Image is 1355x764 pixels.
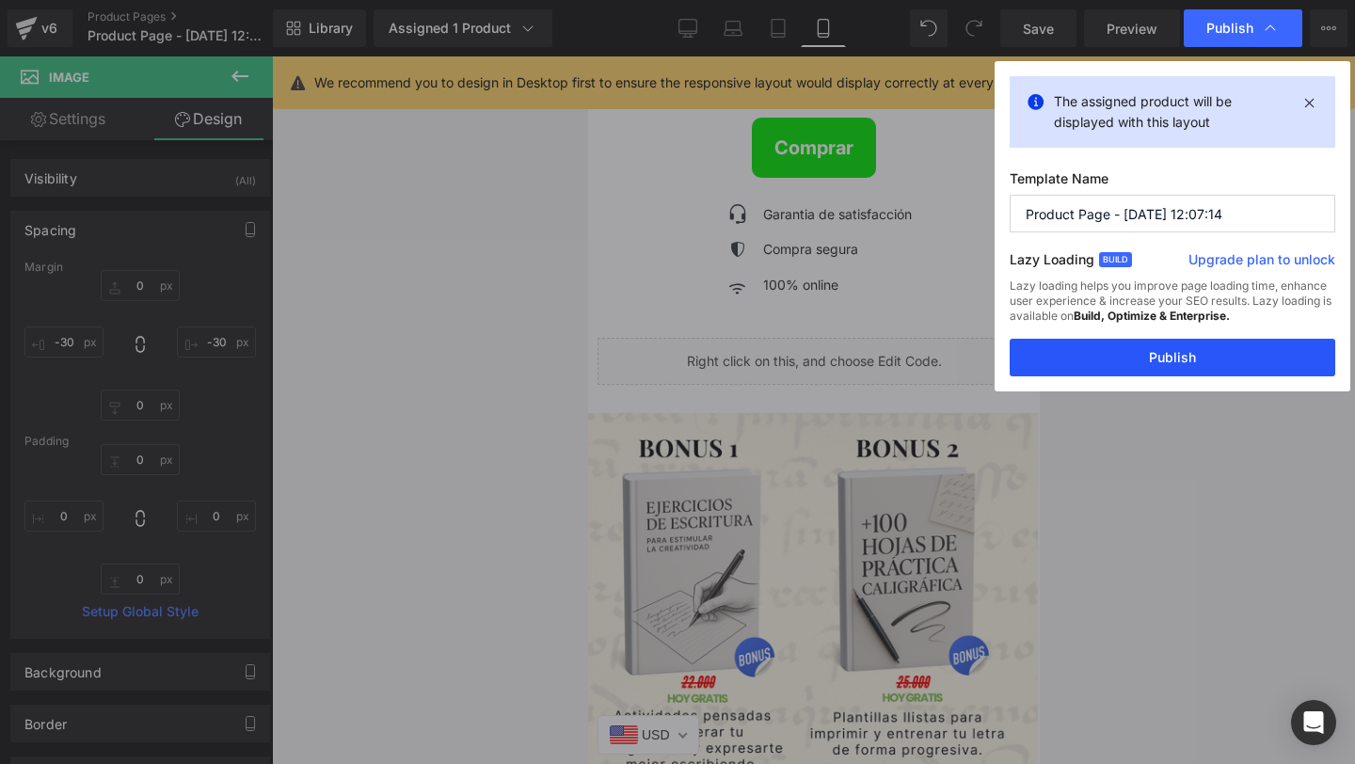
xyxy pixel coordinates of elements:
[175,218,324,239] p: 100% online
[1099,252,1132,267] span: Build
[175,148,324,168] p: Garantia de satisfacción
[54,671,82,686] span: USD
[228,17,349,52] span: $13.90 USD
[1291,700,1336,745] div: Open Intercom Messenger
[164,61,288,121] button: Comprar
[186,80,265,103] span: Comprar
[1010,247,1094,279] label: Lazy Loading
[1054,91,1291,133] p: The assigned product will be displayed with this layout
[1206,20,1253,37] span: Publish
[1188,250,1335,277] a: Upgrade plan to unlock
[104,22,219,46] span: $87.90 USD
[1074,309,1230,323] strong: Build, Optimize & Enterprise.
[1010,339,1335,376] button: Publish
[1010,279,1335,339] div: Lazy loading helps you improve page loading time, enhance user experience & increase your SEO res...
[1010,170,1335,195] label: Template Name
[175,183,324,203] p: Compra segura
